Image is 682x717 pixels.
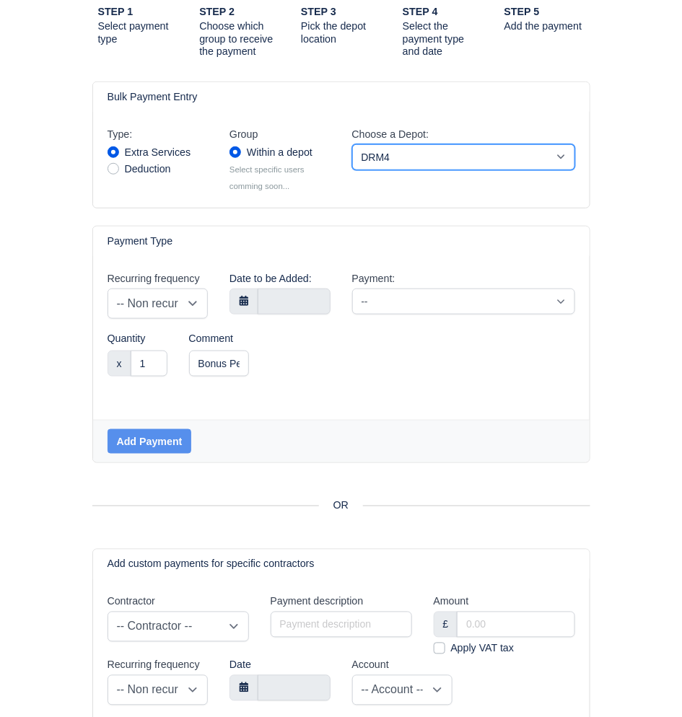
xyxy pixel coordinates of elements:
div: Step 5 [504,4,585,20]
div: Step 3 [301,4,381,20]
label: Date to be Added: [229,270,312,287]
div: Select the payment type and date [403,20,483,58]
label: Account [352,657,389,674]
label: Quantity [108,330,146,347]
label: Date [229,657,251,674]
div: Pick the depot location [301,20,381,46]
h6: Payment Type [108,235,173,247]
label: Extra Services [125,144,191,161]
label: Recurring frequency [108,657,200,674]
label: Within a depot [247,144,312,161]
label: Type: [108,126,133,143]
div: Step 4 [403,4,483,20]
label: Apply VAT tax [451,641,515,657]
label: Payment: [352,270,395,287]
label: Choose a Depot: [352,126,429,143]
div: Step 2 [199,4,279,20]
label: Payment description [271,594,364,610]
div: Select payment type [98,20,178,46]
label: Recurring frequency [108,270,200,287]
h6: Add custom payments for specific contractors [108,558,315,571]
h6: Bulk Payment Entry [108,91,198,103]
button: Add Payment [108,429,192,454]
div: OR [92,498,590,514]
div: Step 1 [98,4,178,20]
label: Contractor [108,594,155,610]
div: Choose which group to receive the payment [199,20,279,58]
input: Payment description [271,612,412,638]
div: £ [434,612,458,638]
span: x [108,351,131,377]
label: Comment [189,330,234,347]
label: Amount [434,594,469,610]
input: 0.00 [457,612,574,638]
div: Add the payment [504,20,585,33]
label: Group [229,126,258,143]
label: Deduction [125,161,171,177]
small: Select specific users comming soon... [229,165,305,190]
